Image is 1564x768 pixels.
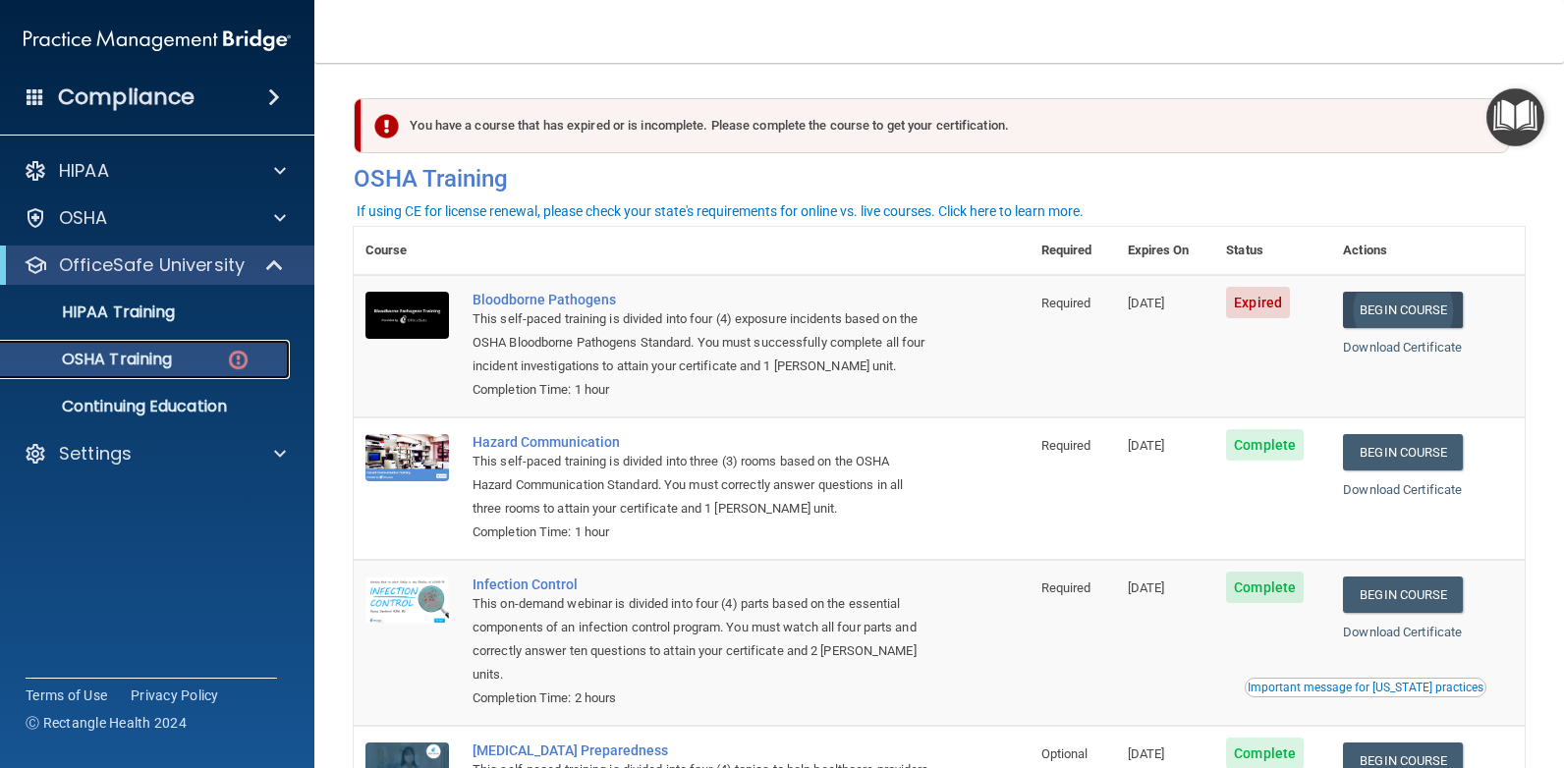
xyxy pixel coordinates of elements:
[1128,438,1165,453] span: [DATE]
[1486,88,1544,146] button: Open Resource Center
[24,253,285,277] a: OfficeSafe University
[13,302,175,322] p: HIPAA Training
[24,21,291,60] img: PMB logo
[1128,296,1165,310] span: [DATE]
[473,521,931,544] div: Completion Time: 1 hour
[24,159,286,183] a: HIPAA
[473,742,931,758] a: [MEDICAL_DATA] Preparedness
[1331,227,1525,275] th: Actions
[1128,746,1165,761] span: [DATE]
[59,206,108,230] p: OSHA
[362,98,1509,153] div: You have a course that has expired or is incomplete. Please complete the course to get your certi...
[24,442,286,466] a: Settings
[1041,580,1091,595] span: Required
[1226,572,1304,603] span: Complete
[473,686,931,710] div: Completion Time: 2 hours
[473,592,931,686] div: This on-demand webinar is divided into four (4) parts based on the essential components of an inf...
[473,434,931,450] a: Hazard Communication
[473,378,931,402] div: Completion Time: 1 hour
[374,114,399,138] img: exclamation-circle-solid-danger.72ef9ffc.png
[1128,580,1165,595] span: [DATE]
[1226,287,1290,318] span: Expired
[58,83,195,111] h4: Compliance
[1224,629,1540,707] iframe: Drift Widget Chat Controller
[24,206,286,230] a: OSHA
[473,307,931,378] div: This self-paced training is divided into four (4) exposure incidents based on the OSHA Bloodborne...
[26,713,187,733] span: Ⓒ Rectangle Health 2024
[1041,438,1091,453] span: Required
[1343,434,1463,470] a: Begin Course
[354,227,461,275] th: Course
[357,204,1084,218] div: If using CE for license renewal, please check your state's requirements for online vs. live cours...
[1226,429,1304,461] span: Complete
[1343,292,1463,328] a: Begin Course
[1343,340,1462,355] a: Download Certificate
[1214,227,1331,275] th: Status
[13,397,281,416] p: Continuing Education
[59,442,132,466] p: Settings
[1030,227,1116,275] th: Required
[473,576,931,592] a: Infection Control
[131,686,219,705] a: Privacy Policy
[1343,482,1462,497] a: Download Certificate
[1041,746,1089,761] span: Optional
[473,292,931,307] a: Bloodborne Pathogens
[354,201,1087,221] button: If using CE for license renewal, please check your state's requirements for online vs. live cours...
[226,348,251,372] img: danger-circle.6113f641.png
[59,159,109,183] p: HIPAA
[473,450,931,521] div: This self-paced training is divided into three (3) rooms based on the OSHA Hazard Communication S...
[354,165,1525,192] h4: OSHA Training
[1041,296,1091,310] span: Required
[26,686,107,705] a: Terms of Use
[1116,227,1215,275] th: Expires On
[13,350,172,369] p: OSHA Training
[59,253,245,277] p: OfficeSafe University
[1343,625,1462,639] a: Download Certificate
[1343,576,1463,613] a: Begin Course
